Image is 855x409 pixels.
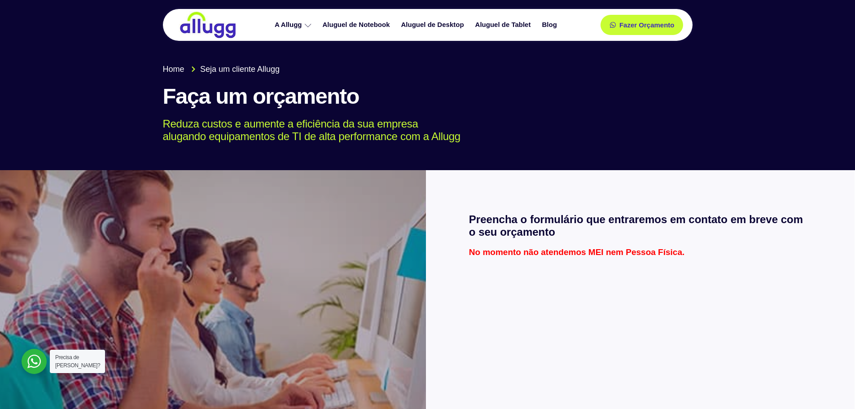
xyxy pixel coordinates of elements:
[318,17,397,33] a: Aluguel de Notebook
[163,84,693,109] h1: Faça um orçamento
[55,354,100,369] span: Precisa de [PERSON_NAME]?
[601,15,684,35] a: Fazer Orçamento
[163,63,184,75] span: Home
[163,118,680,144] p: Reduza custos e aumente a eficiência da sua empresa alugando equipamentos de TI de alta performan...
[469,213,812,239] h2: Preencha o formulário que entraremos em contato em breve com o seu orçamento
[198,63,280,75] span: Seja um cliente Allugg
[469,248,812,256] p: No momento não atendemos MEI nem Pessoa Física.
[397,17,471,33] a: Aluguel de Desktop
[179,11,237,39] img: locação de TI é Allugg
[471,17,538,33] a: Aluguel de Tablet
[270,17,318,33] a: A Allugg
[537,17,563,33] a: Blog
[619,22,675,28] span: Fazer Orçamento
